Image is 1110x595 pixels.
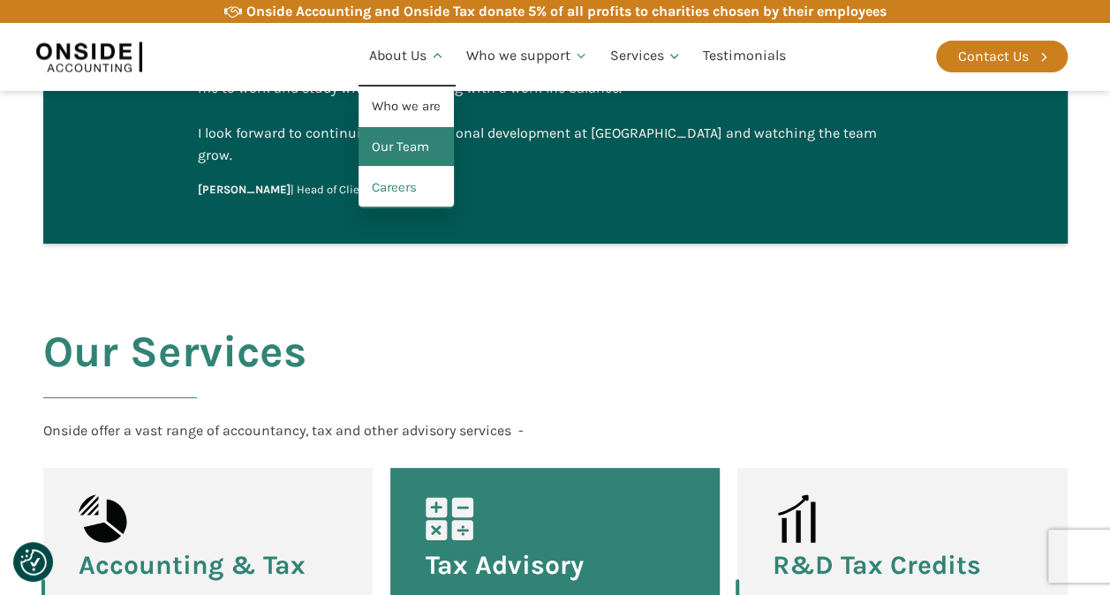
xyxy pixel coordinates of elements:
[43,419,524,442] div: Onside offer a vast range of accountancy, tax and other advisory services -
[599,26,692,87] a: Services
[20,549,47,576] img: Revisit consent button
[79,552,306,578] h3: Accounting & Tax
[958,45,1029,68] div: Contact Us
[426,552,584,578] h3: Tax Advisory
[936,41,1068,72] a: Contact Us
[359,87,454,127] a: Who we are
[198,181,419,200] div: | Head of Client Services
[773,552,981,578] h3: R&D Tax Credits
[456,26,600,87] a: Who we support
[35,36,141,77] img: Onside Accounting
[359,127,454,168] a: Our Team
[43,328,306,419] h2: Our Services
[359,168,454,208] a: Careers
[359,26,456,87] a: About Us
[198,183,291,196] b: [PERSON_NAME]
[692,26,797,87] a: Testimonials
[20,549,47,576] button: Consent Preferences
